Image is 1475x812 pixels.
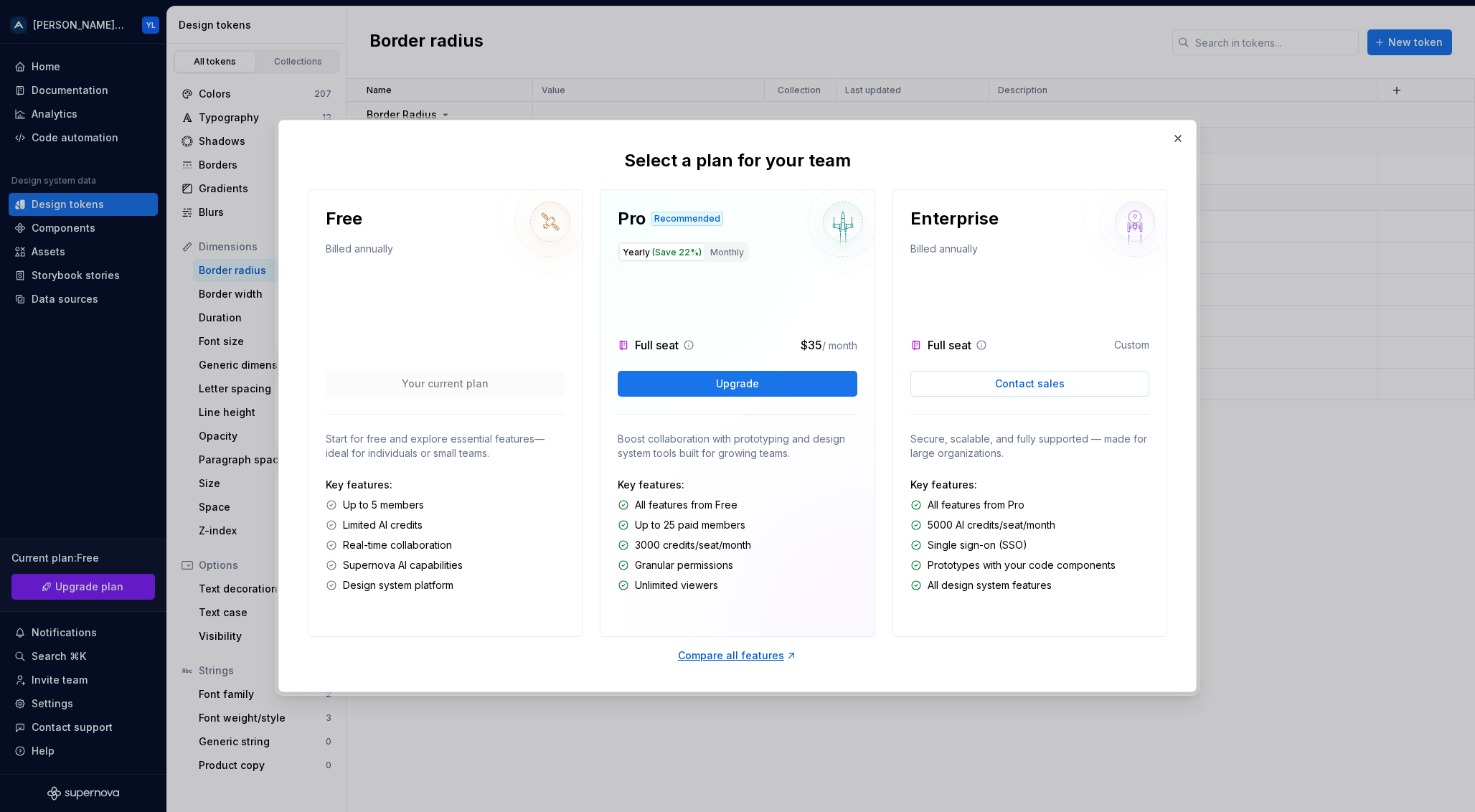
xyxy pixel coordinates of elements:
[1114,338,1149,352] p: Custom
[343,518,423,532] p: Limited AI credits
[326,432,565,461] p: Start for free and explore essential features—ideal for individuals or small teams.
[618,432,857,461] p: Boost collaboration with prototyping and design system tools built for growing teams.
[910,371,1149,397] a: Contact sales
[618,478,857,492] p: Key features:
[343,558,463,572] p: Supernova AI capabilities
[910,242,978,262] p: Billed annually
[910,432,1149,461] p: Secure, scalable, and fully supported — made for large organizations.
[619,243,705,260] button: Yearly
[928,518,1055,532] p: 5000 AI credits/seat/month
[928,336,971,354] p: Full seat
[678,648,797,663] a: Compare all features
[716,377,759,391] span: Upgrade
[343,538,452,552] p: Real-time collaboration
[910,207,999,230] p: Enterprise
[618,371,857,397] button: Upgrade
[635,336,679,354] p: Full seat
[995,377,1065,391] span: Contact sales
[928,578,1052,593] p: All design system features
[326,478,565,492] p: Key features:
[707,243,748,260] button: Monthly
[801,338,822,352] span: $35
[635,558,733,572] p: Granular permissions
[635,538,751,552] p: 3000 credits/seat/month
[624,149,851,172] p: Select a plan for your team
[651,212,723,226] div: Recommended
[928,498,1024,512] p: All features from Pro
[910,478,1149,492] p: Key features:
[326,242,393,262] p: Billed annually
[635,498,737,512] p: All features from Free
[635,518,745,532] p: Up to 25 paid members
[928,558,1116,572] p: Prototypes with your code components
[343,498,424,512] p: Up to 5 members
[652,247,702,258] span: (Save 22%)
[635,578,718,593] p: Unlimited viewers
[928,538,1027,552] p: Single sign-on (SSO)
[343,578,453,593] p: Design system platform
[822,339,857,351] span: / month
[326,207,362,230] p: Free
